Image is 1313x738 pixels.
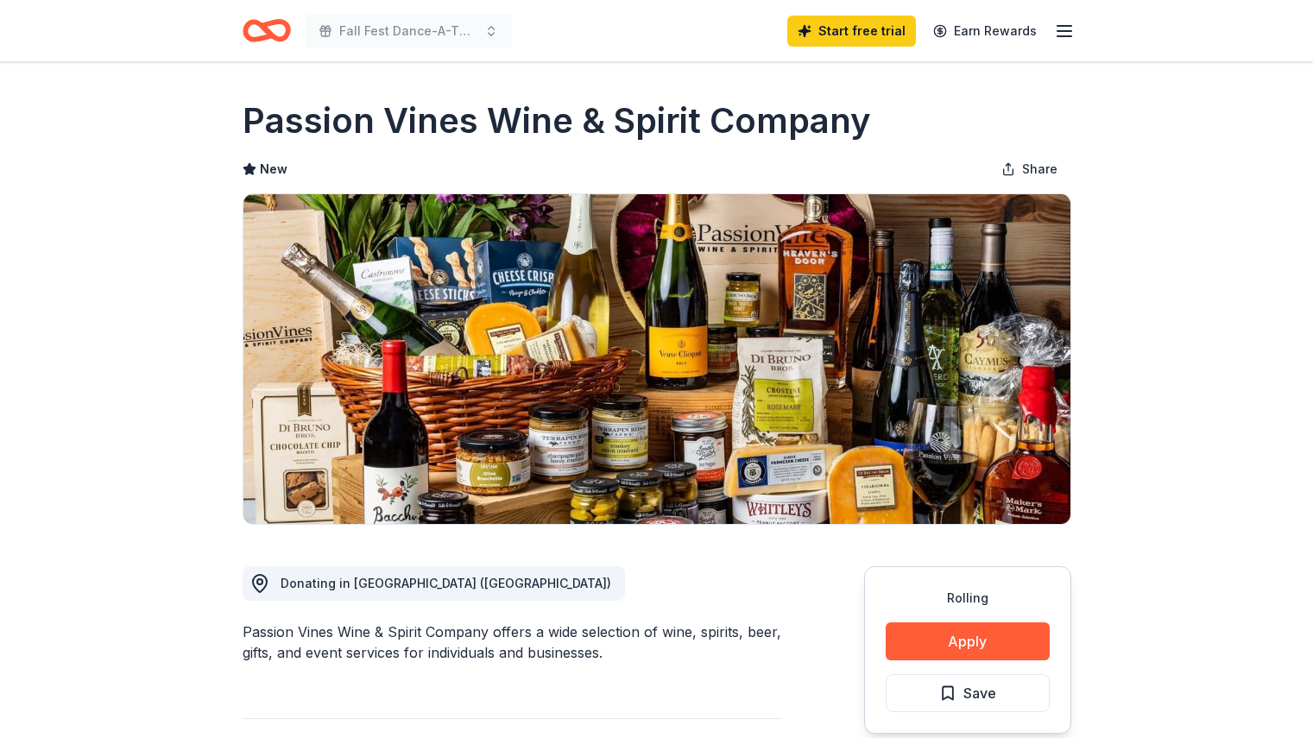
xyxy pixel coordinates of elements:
[305,14,512,48] button: Fall Fest Dance-A-Thon
[243,194,1070,524] img: Image for Passion Vines Wine & Spirit Company
[886,588,1050,609] div: Rolling
[886,622,1050,660] button: Apply
[1022,159,1057,180] span: Share
[281,576,611,590] span: Donating in [GEOGRAPHIC_DATA] ([GEOGRAPHIC_DATA])
[988,152,1071,186] button: Share
[243,621,781,663] div: Passion Vines Wine & Spirit Company offers a wide selection of wine, spirits, beer, gifts, and ev...
[923,16,1047,47] a: Earn Rewards
[339,21,477,41] span: Fall Fest Dance-A-Thon
[787,16,916,47] a: Start free trial
[260,159,287,180] span: New
[886,674,1050,712] button: Save
[243,10,291,51] a: Home
[243,97,871,145] h1: Passion Vines Wine & Spirit Company
[963,682,996,704] span: Save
